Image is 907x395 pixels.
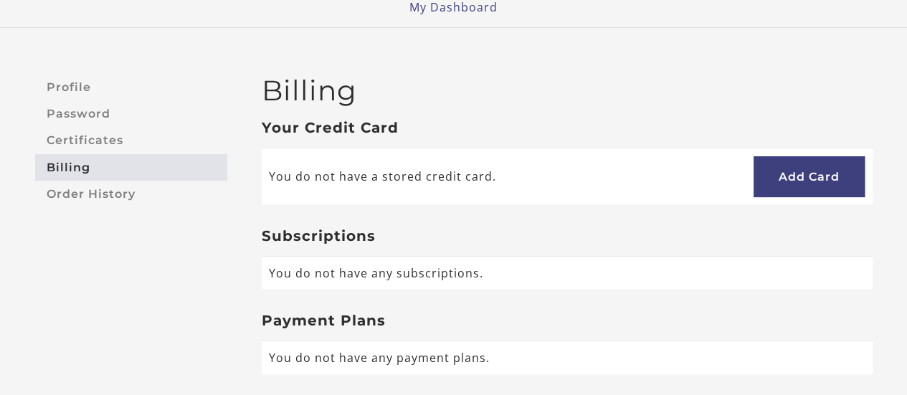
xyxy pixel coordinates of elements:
[35,74,227,100] a: Profile
[262,148,669,204] td: You do not have a stored credit card.
[35,181,227,207] a: Order History
[35,100,227,127] a: Password
[262,257,873,290] td: You do not have any subscriptions.
[35,154,227,181] a: Billing
[262,227,873,244] h3: Subscriptions
[262,74,873,108] h2: Billing
[262,341,873,374] td: You do not have any payment plans.
[754,156,865,197] a: Add Card
[262,119,873,136] h3: Your Credit Card
[262,312,873,329] h3: Payment Plans
[35,128,227,154] a: Certificates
